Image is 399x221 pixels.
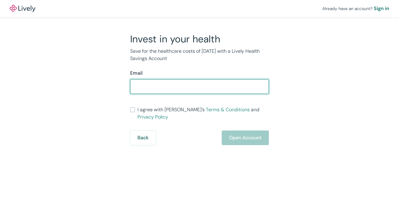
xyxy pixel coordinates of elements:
p: Save for the healthcare costs of [DATE] with a Lively Health Savings Account [130,48,269,62]
a: Terms & Conditions [206,106,250,113]
label: Email [130,70,143,77]
a: Sign in [374,5,389,12]
div: Already have an account? [322,5,389,12]
button: Back [130,130,156,145]
img: Lively [10,5,35,12]
h2: Invest in your health [130,33,269,45]
a: LivelyLively [10,5,35,12]
a: Privacy Policy [137,114,168,120]
span: I agree with [PERSON_NAME]’s and [137,106,269,121]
